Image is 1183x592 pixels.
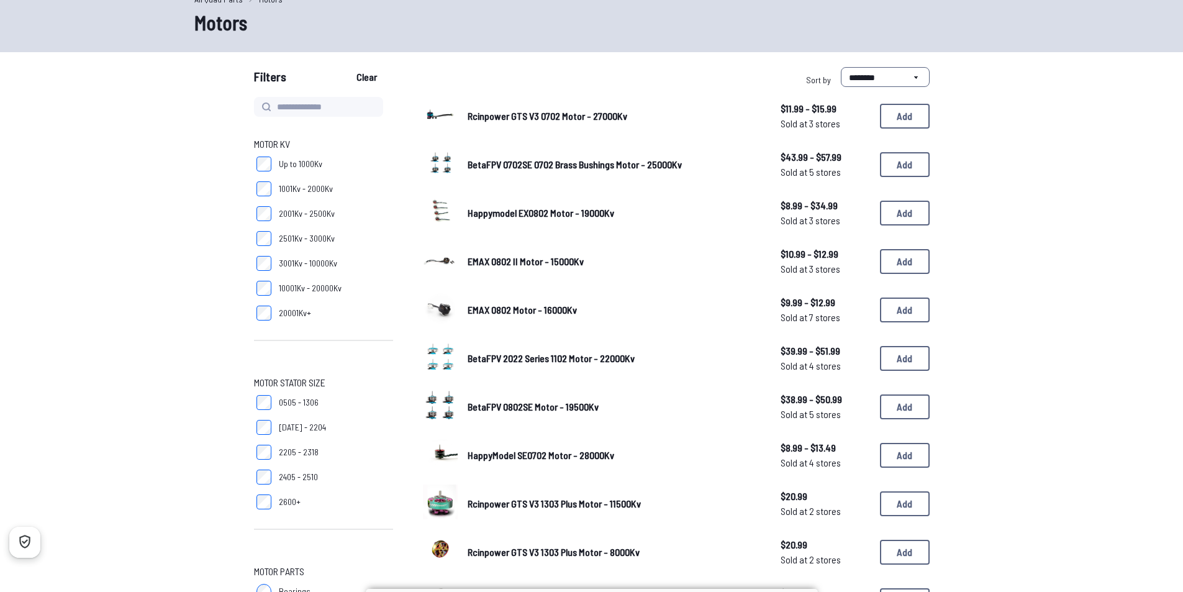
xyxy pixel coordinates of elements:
span: Motor Parts [254,564,304,579]
span: EMAX 0802 Motor - 16000Kv [468,304,577,316]
img: image [423,145,458,180]
a: image [423,339,458,378]
button: Add [880,540,930,565]
input: 20001Kv+ [256,306,271,321]
span: 1001Kv - 2000Kv [279,183,333,195]
span: 2501Kv - 3000Kv [279,232,335,245]
img: image [423,388,458,422]
span: Up to 1000Kv [279,158,322,170]
button: Add [880,152,930,177]
span: Sold at 2 stores [781,552,870,567]
span: $38.99 - $50.99 [781,392,870,407]
a: BetaFPV 0802SE Motor - 19500Kv [468,399,761,414]
input: [DATE] - 2204 [256,420,271,435]
span: Motor Stator Size [254,375,325,390]
span: $20.99 [781,489,870,504]
span: Rcinpower GTS V3 0702 Motor - 27000Kv [468,110,627,122]
img: image [423,97,458,132]
span: Motor KV [254,137,290,152]
button: Add [880,491,930,516]
a: Rcinpower GTS V3 1303 Plus Motor - 8000Kv [468,545,761,560]
input: 2600+ [256,494,271,509]
span: $9.99 - $12.99 [781,295,870,310]
button: Add [880,443,930,468]
span: 3001Kv - 10000Kv [279,257,337,270]
button: Add [880,249,930,274]
img: image [423,485,458,519]
span: HappyModel SE0702 Motor - 28000Kv [468,449,614,461]
span: $8.99 - $13.49 [781,440,870,455]
button: Add [880,104,930,129]
a: image [423,194,458,232]
a: HappyModel SE0702 Motor - 28000Kv [468,448,761,463]
img: image [423,242,458,277]
input: 2001Kv - 2500Kv [256,206,271,221]
img: image [423,291,458,326]
a: EMAX 0802 Motor - 16000Kv [468,303,761,317]
input: 3001Kv - 10000Kv [256,256,271,271]
a: image [423,388,458,426]
span: $8.99 - $34.99 [781,198,870,213]
a: image [423,242,458,281]
a: image [423,533,458,572]
span: Sold at 5 stores [781,165,870,180]
span: $39.99 - $51.99 [781,344,870,358]
a: image [423,97,458,135]
a: EMAX 0802 II Motor - 15000Kv [468,254,761,269]
span: Sold at 7 stores [781,310,870,325]
span: EMAX 0802 II Motor - 15000Kv [468,255,584,267]
button: Clear [346,67,388,87]
span: Sold at 3 stores [781,213,870,228]
span: BetaFPV 0702SE 0702 Brass Bushings Motor - 25000Kv [468,158,682,170]
span: 20001Kv+ [279,307,311,319]
span: [DATE] - 2204 [279,421,326,434]
a: Happymodel EX0802 Motor - 19000Kv [468,206,761,221]
input: 2205 - 2318 [256,445,271,460]
img: image [423,339,458,374]
span: Rcinpower GTS V3 1303 Plus Motor - 11500Kv [468,498,641,509]
span: 2001Kv - 2500Kv [279,207,335,220]
span: 10001Kv - 20000Kv [279,282,342,294]
a: Rcinpower GTS V3 0702 Motor - 27000Kv [468,109,761,124]
input: 10001Kv - 20000Kv [256,281,271,296]
select: Sort by [841,67,930,87]
a: BetaFPV 2022 Series 1102 Motor - 22000Kv [468,351,761,366]
span: $20.99 [781,537,870,552]
span: Sort by [806,75,831,85]
span: $43.99 - $57.99 [781,150,870,165]
a: Rcinpower GTS V3 1303 Plus Motor - 11500Kv [468,496,761,511]
span: Happymodel EX0802 Motor - 19000Kv [468,207,614,219]
span: 2405 - 2510 [279,471,318,483]
span: BetaFPV 0802SE Motor - 19500Kv [468,401,599,412]
span: Sold at 4 stores [781,455,870,470]
img: image [423,194,458,229]
img: image [423,436,458,471]
input: 1001Kv - 2000Kv [256,181,271,196]
span: Sold at 4 stores [781,358,870,373]
span: 0505 - 1306 [279,396,319,409]
span: $10.99 - $12.99 [781,247,870,262]
a: BetaFPV 0702SE 0702 Brass Bushings Motor - 25000Kv [468,157,761,172]
span: Filters [254,67,286,92]
input: 2501Kv - 3000Kv [256,231,271,246]
input: Up to 1000Kv [256,157,271,171]
button: Add [880,201,930,225]
span: Sold at 3 stores [781,116,870,131]
span: Rcinpower GTS V3 1303 Plus Motor - 8000Kv [468,546,640,558]
a: image [423,145,458,184]
a: image [423,291,458,329]
span: 2600+ [279,496,301,508]
input: 0505 - 1306 [256,395,271,410]
button: Add [880,298,930,322]
input: 2405 - 2510 [256,470,271,485]
a: image [423,485,458,523]
img: image [423,533,458,568]
button: Add [880,394,930,419]
span: $11.99 - $15.99 [781,101,870,116]
a: image [423,436,458,475]
h1: Motors [194,7,989,37]
span: 2205 - 2318 [279,446,319,458]
span: Sold at 2 stores [781,504,870,519]
span: Sold at 3 stores [781,262,870,276]
span: BetaFPV 2022 Series 1102 Motor - 22000Kv [468,352,635,364]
